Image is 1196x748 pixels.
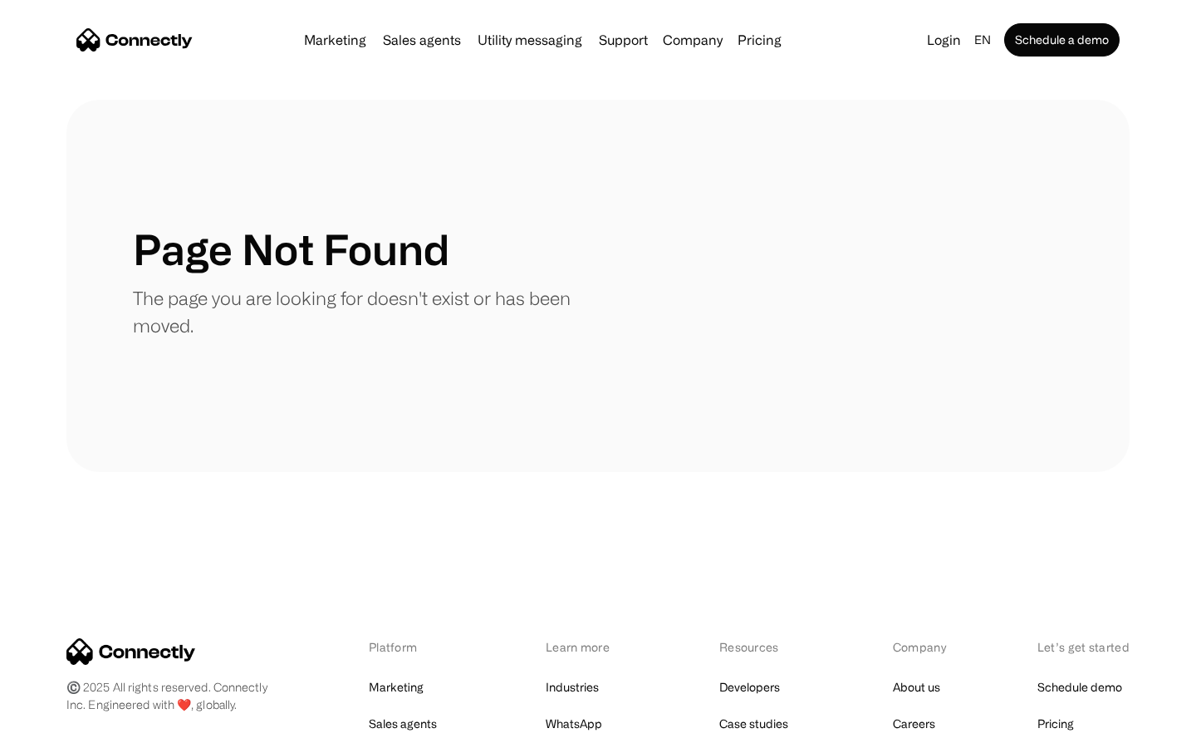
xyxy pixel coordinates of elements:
[297,33,373,47] a: Marketing
[17,717,100,742] aside: Language selected: English
[974,28,991,52] div: en
[719,676,780,699] a: Developers
[920,28,968,52] a: Login
[1037,676,1122,699] a: Schedule demo
[369,712,437,736] a: Sales agents
[1037,638,1130,656] div: Let’s get started
[546,638,633,656] div: Learn more
[719,638,806,656] div: Resources
[731,33,788,47] a: Pricing
[893,638,951,656] div: Company
[133,284,598,339] p: The page you are looking for doesn't exist or has been moved.
[1037,712,1074,736] a: Pricing
[33,719,100,742] ul: Language list
[592,33,654,47] a: Support
[663,28,723,52] div: Company
[369,676,424,699] a: Marketing
[719,712,788,736] a: Case studies
[893,712,935,736] a: Careers
[471,33,589,47] a: Utility messaging
[893,676,940,699] a: About us
[1004,23,1120,57] a: Schedule a demo
[133,224,449,274] h1: Page Not Found
[376,33,468,47] a: Sales agents
[546,676,599,699] a: Industries
[369,638,459,656] div: Platform
[546,712,602,736] a: WhatsApp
